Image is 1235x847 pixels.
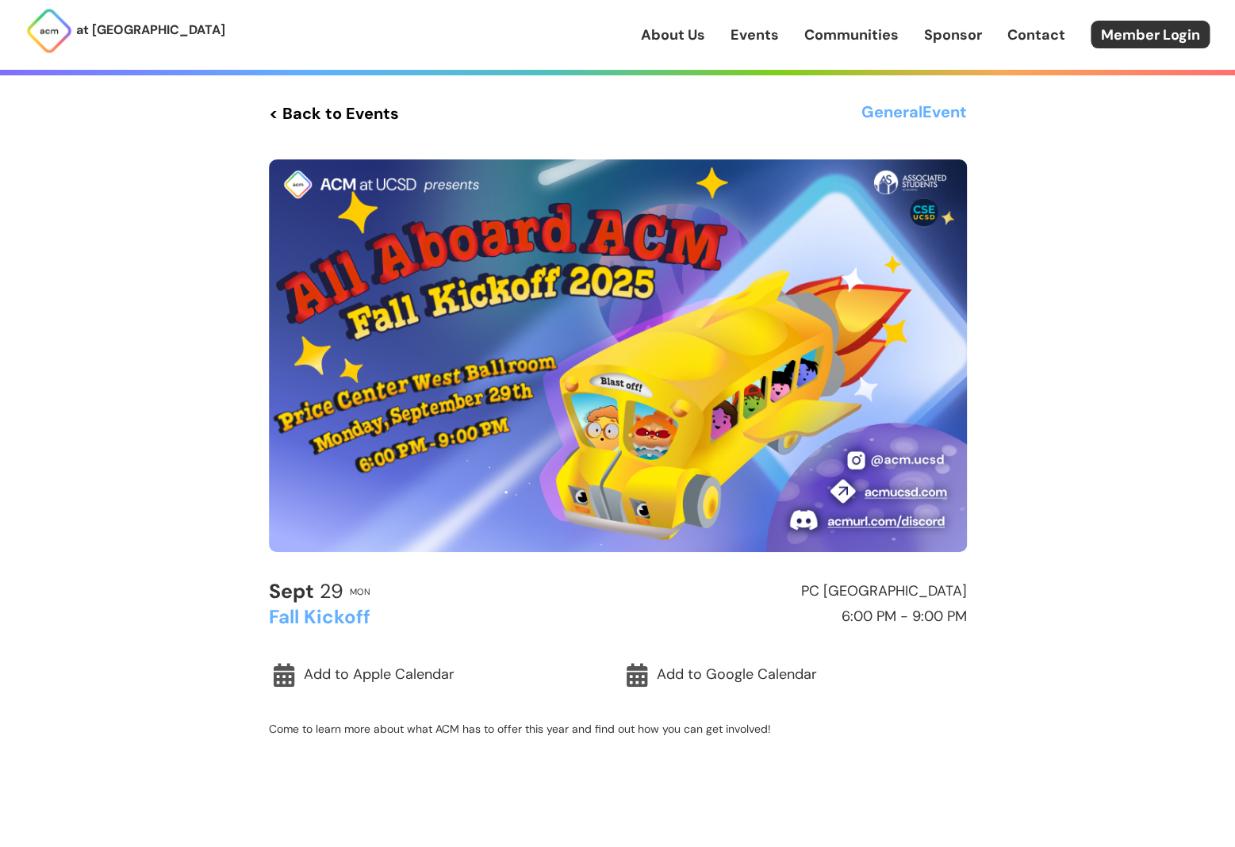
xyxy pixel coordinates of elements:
[269,99,399,128] a: < Back to Events
[269,657,614,693] a: Add to Apple Calendar
[861,99,967,128] h3: General Event
[924,25,982,45] a: Sponsor
[269,159,967,552] img: Event Cover Photo
[625,609,967,625] h2: 6:00 PM - 9:00 PM
[622,657,967,693] a: Add to Google Calendar
[25,7,225,55] a: at [GEOGRAPHIC_DATA]
[25,7,73,55] img: ACM Logo
[350,587,370,596] h2: Mon
[1007,25,1065,45] a: Contact
[76,20,225,40] p: at [GEOGRAPHIC_DATA]
[731,25,779,45] a: Events
[641,25,705,45] a: About Us
[269,581,343,603] h2: 29
[625,584,967,600] h2: PC [GEOGRAPHIC_DATA]
[269,607,611,627] h2: Fall Kickoff
[1091,21,1210,48] a: Member Login
[269,578,314,604] b: Sept
[269,722,967,736] p: Come to learn more about what ACM has to offer this year and find out how you can get involved!
[804,25,899,45] a: Communities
